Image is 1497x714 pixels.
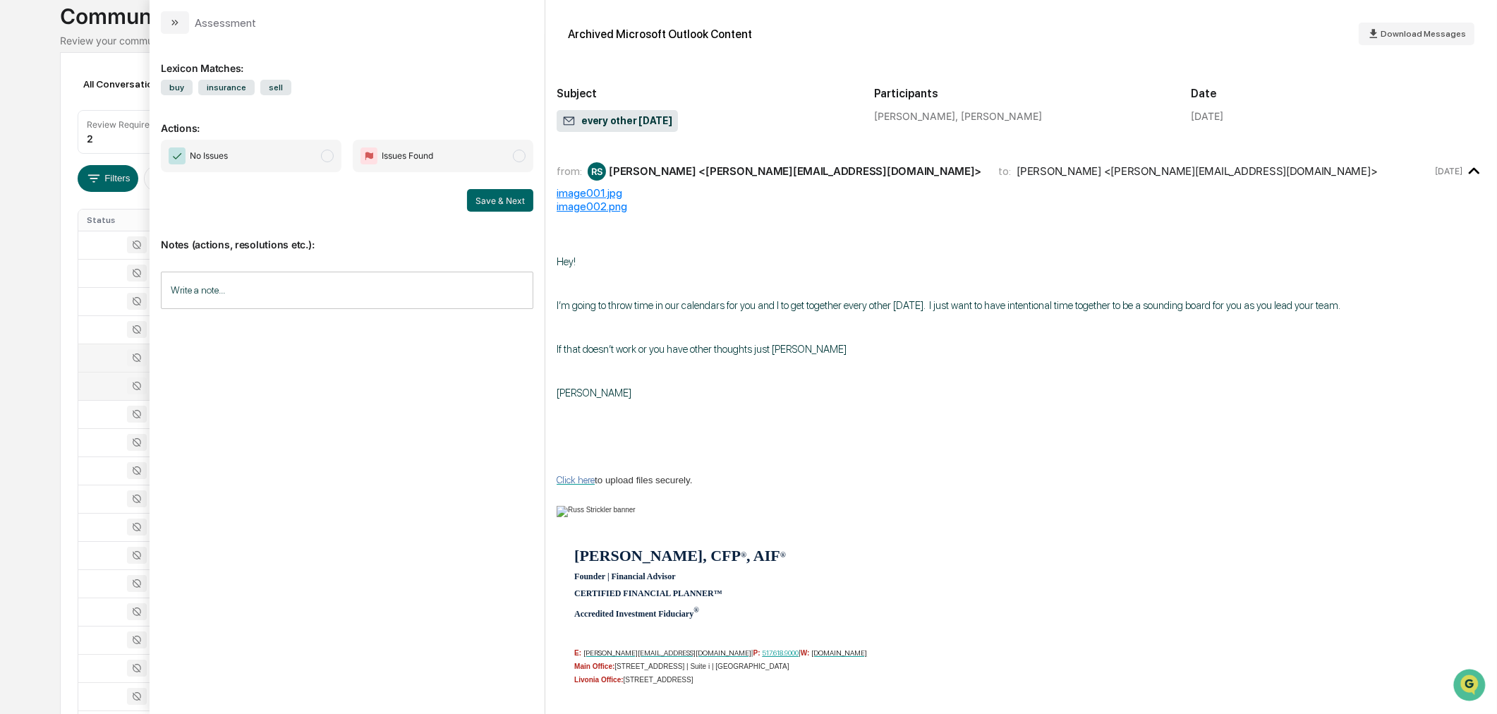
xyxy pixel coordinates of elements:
[741,550,746,559] span: ®
[1191,87,1486,100] h2: Date
[144,165,260,192] button: Date:[DATE] - [DATE]
[568,28,752,41] div: Archived Microsoft Outlook Content
[467,189,533,212] button: Save & Next
[574,547,741,564] span: [PERSON_NAME], CFP
[574,649,581,657] span: E:
[762,648,799,657] a: 517.618.9000
[140,329,171,340] span: Pylon
[97,262,181,288] a: 🗄️Attestations
[190,149,228,163] span: No Issues
[557,164,582,178] span: from:
[760,649,801,657] span: |
[14,296,25,308] div: 🔎
[1359,23,1474,45] button: Download Messages
[562,114,672,128] span: every other [DATE]
[557,186,1486,200] div: image001.jpg
[801,649,810,657] span: W:
[360,147,377,164] img: Flag
[1191,110,1223,122] div: [DATE]
[161,105,533,134] p: Actions:
[874,110,1169,122] div: [PERSON_NAME], [PERSON_NAME]
[161,80,193,95] span: buy
[780,550,786,559] span: ®
[37,155,233,169] input: Clear
[161,222,533,250] p: Notes (actions, resolutions etc.):
[557,200,1486,213] div: image002.png
[557,343,847,356] span: If that doesn’t work or you have other thoughts just [PERSON_NAME]
[161,45,533,74] div: Lexicon Matches:
[14,120,257,143] p: How can we help?
[240,202,257,219] button: Start new chat
[574,588,722,618] span: CERTIFIED FINANCIAL PLANNER™ Accredited Investment Fiduciary
[116,268,175,282] span: Attestations
[557,255,576,268] span: Hey!
[1452,667,1490,706] iframe: Open customer support
[48,212,178,224] div: We're available if you need us!
[14,78,42,106] img: Greenboard
[557,474,595,485] a: Click here
[102,270,114,281] div: 🗄️
[588,162,606,181] div: RS
[557,387,631,399] span: [PERSON_NAME]
[8,262,97,288] a: 🖐️Preclearance
[614,662,789,670] span: [STREET_ADDRESS] | Suite i | [GEOGRAPHIC_DATA]
[14,270,25,281] div: 🖐️
[998,164,1011,178] span: to:
[811,648,867,657] a: [DOMAIN_NAME]
[28,268,91,282] span: Preclearance
[195,16,256,30] div: Assessment
[753,649,760,657] span: P:
[874,87,1169,100] h2: Participants
[624,676,693,684] span: [STREET_ADDRESS]
[78,210,179,231] th: Status
[1017,164,1377,178] div: [PERSON_NAME] <[PERSON_NAME][EMAIL_ADDRESS][DOMAIN_NAME]>
[557,299,1340,312] span: I’m going to throw time in our calendars for you and I to get together every other [DATE]. I just...
[78,73,184,95] div: All Conversations
[99,329,171,340] a: Powered byPylon
[8,289,95,315] a: 🔎Data Lookup
[693,606,698,614] span: ®
[609,164,981,178] div: [PERSON_NAME] <[PERSON_NAME][EMAIL_ADDRESS][DOMAIN_NAME]>
[581,649,753,657] span: |
[198,80,255,95] span: insurance
[557,506,636,517] img: Russ Strickler banner
[48,198,231,212] div: Start new chat
[574,662,614,670] span: Main Office:
[169,147,186,164] img: Checkmark
[382,149,433,163] span: Issues Found
[1435,166,1462,176] time: Sunday, August 17, 2025 at 7:57:03 PM
[87,133,93,145] div: 2
[574,676,623,684] span: Livonia Office:
[1381,29,1466,39] span: Download Messages
[28,295,89,309] span: Data Lookup
[87,119,154,130] div: Review Required
[746,547,780,564] span: , AIF
[557,87,851,100] h2: Subject
[260,80,291,95] span: sell
[583,648,751,657] a: [PERSON_NAME][EMAIL_ADDRESS][DOMAIN_NAME]
[557,475,692,485] span: to upload files securely.
[574,571,675,581] span: Founder | Financial Advisor
[78,165,139,192] button: Filters
[60,35,1437,47] div: Review your communication records across channels
[14,198,40,224] img: 1746055101610-c473b297-6a78-478c-a979-82029cc54cd1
